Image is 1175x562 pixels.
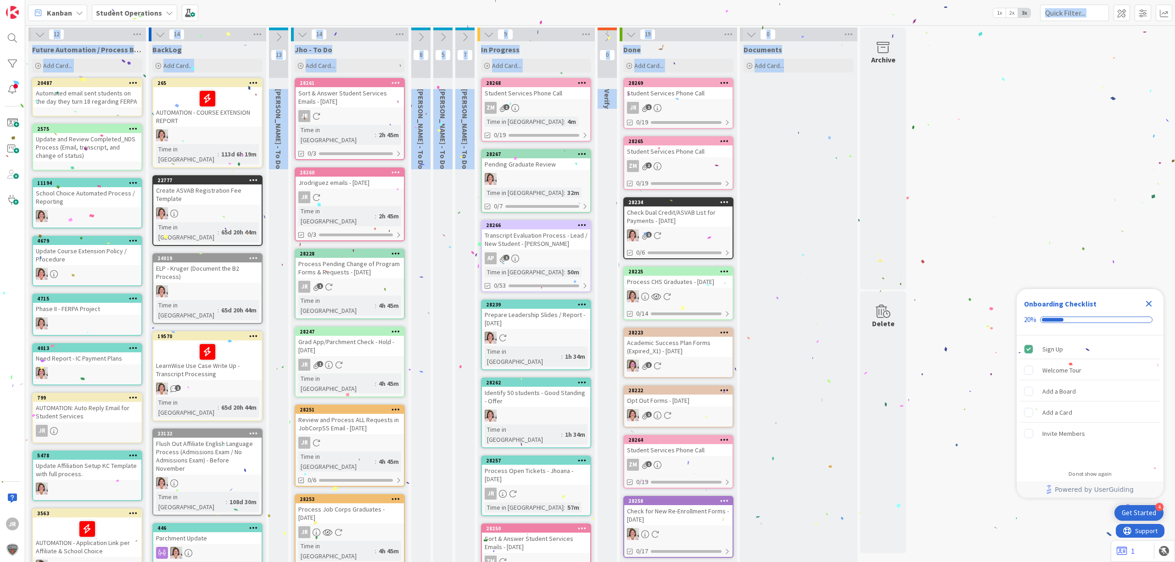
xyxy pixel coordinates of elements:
div: Invite Members [1042,428,1085,439]
div: Review and Process ALL Requests in JobCorpSS Email - [DATE] [296,414,404,434]
div: 28264Student Services Phone Call [624,436,733,456]
img: EW [485,410,497,422]
div: Time in [GEOGRAPHIC_DATA] [298,125,375,145]
span: 1 [504,104,509,110]
div: 28262Identify 50 students - Good Standing - Offer [482,378,590,407]
div: 28260 [296,168,404,177]
div: EW [33,210,141,222]
div: 28268 [486,80,590,86]
div: EW [482,410,590,422]
div: 65d 20h 44m [219,402,259,412]
div: 22777 [153,176,262,184]
img: EW [627,409,639,421]
img: EW [627,229,639,241]
a: 28257Process Open Tickets - Jhoana - [DATE]JRTime in [GEOGRAPHIC_DATA]:57m [481,456,591,516]
div: 28251Review and Process ALL Requests in JobCorpSS Email - [DATE] [296,406,404,434]
div: 28222 [624,386,733,395]
div: EW [624,409,733,421]
div: 11194 [33,179,141,187]
div: EW [33,367,141,379]
div: 28266 [486,222,590,228]
input: Quick Filter... [1040,5,1109,21]
div: JR [33,425,141,437]
span: Kanban [47,7,72,18]
div: Time in [GEOGRAPHIC_DATA] [485,117,564,127]
div: 20487 [37,80,141,86]
span: 0/3 [308,230,316,239]
div: ZM [624,459,733,471]
div: EW [624,360,733,372]
a: 28269Student Services Phone CallJR0/19 [623,78,733,129]
span: 0/19 [636,178,648,188]
div: Add a Card [1042,407,1072,418]
div: 28222 [628,387,733,394]
div: 28247 [296,328,404,336]
a: 19570LearnWise Use Case Write Up - Transcript ProcessingEWTime in [GEOGRAPHIC_DATA]:65d 20h 44m [152,331,263,421]
div: Add a Card is incomplete. [1020,402,1160,423]
div: Time in [GEOGRAPHIC_DATA] [485,267,564,277]
img: EW [156,129,168,141]
span: 0/6 [636,248,645,257]
div: 20% [1024,316,1036,324]
span: 1 [646,162,652,168]
span: : [218,149,219,159]
a: 24019ELP - Kruger (Document the B2 Process)EWTime in [GEOGRAPHIC_DATA]:65d 20h 44m [152,253,263,324]
div: 28268 [482,79,590,87]
div: 2575Update and Review Completed_NDS Process (Email, transcript, and change of status) [33,125,141,161]
div: 28234Check Dual Credit/ASVAB List for Payments - [DATE] [624,198,733,227]
a: 28239Prepare Leadership Slides / Report - [DATE]EWTime in [GEOGRAPHIC_DATA]:1h 34m [481,300,591,370]
span: 1 [646,362,652,368]
div: 28239Prepare Leadership Slides / Report - [DATE] [482,300,590,329]
span: Add Card... [43,61,73,70]
span: Add Card... [755,61,784,70]
b: Student Operations [96,8,162,17]
span: 0/19 [636,117,648,127]
div: Checklist Container [1017,289,1164,498]
div: Invite Members is incomplete. [1020,423,1160,444]
a: 799AUTOMATION: Auto Reply Email for Student ServicesJR [32,393,142,443]
a: 28225Process CHS Graduates - [DATE]EW0/14 [623,267,733,320]
div: 265AUTOMATION - COURSE EXTENSION REPORT [153,79,262,127]
img: EW [627,290,639,302]
div: 4013Need Report - IC Payment Plans [33,344,141,364]
div: 4013 [37,345,141,351]
span: 0/19 [636,477,648,487]
div: ZM [485,102,497,114]
img: EW [156,477,168,489]
div: Academic Success Plan Forms (Expired_X1) - [DATE] [624,337,733,357]
a: 4013Need Report - IC Payment PlansEW [32,343,142,385]
div: 28268Student Services Phone Call [482,79,590,99]
span: 1 [504,255,509,261]
div: 28260Jrodriguez emails - [DATE] [296,168,404,189]
span: : [218,305,219,315]
a: 28260Jrodriguez emails - [DATE]JRTime in [GEOGRAPHIC_DATA]:2h 45m0/3 [295,167,405,241]
div: 28266Transcript Evaluation Process - Lead / New Student - [PERSON_NAME] [482,221,590,250]
div: 1h 34m [563,429,587,440]
div: Update and Review Completed_NDS Process (Email, transcript, and change of status) [33,133,141,161]
div: 5478 [37,452,141,459]
div: JR [296,110,404,122]
div: Sort & Answer Student Services Emails - [DATE] [296,87,404,107]
div: 1h 34m [563,351,587,362]
div: Time in [GEOGRAPHIC_DATA] [485,424,561,445]
div: Time in [GEOGRAPHIC_DATA] [298,295,375,316]
div: Student Services Phone Call [624,145,733,157]
span: Add Card... [634,61,664,70]
a: 2575Update and Review Completed_NDS Process (Email, transcript, and change of status) [32,124,142,171]
div: Flush Out Affiliate English Language Process (Admissions Exam / No Admissions Exam) - Before Nove... [153,438,262,474]
div: Process Pending Change of Program Forms & Requests - [DATE] [296,258,404,278]
div: Welcome Tour [1042,365,1081,376]
div: Identify 50 students - Good Standing - Offer [482,387,590,407]
div: 28251 [300,406,404,413]
a: 28265Student Services Phone CallZM0/19 [623,136,733,190]
div: Close Checklist [1141,296,1156,311]
div: 65d 20h 44m [219,305,259,315]
span: : [564,267,565,277]
div: 4013 [33,344,141,352]
div: JR [296,281,404,293]
div: Add a Board is incomplete. [1020,381,1160,401]
span: 1 [646,104,652,110]
div: Phase II - FERPA Project [33,303,141,315]
a: 28267Pending Graduate ReviewEWTime in [GEOGRAPHIC_DATA]:32m0/7 [481,149,591,213]
div: EW [624,290,733,302]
